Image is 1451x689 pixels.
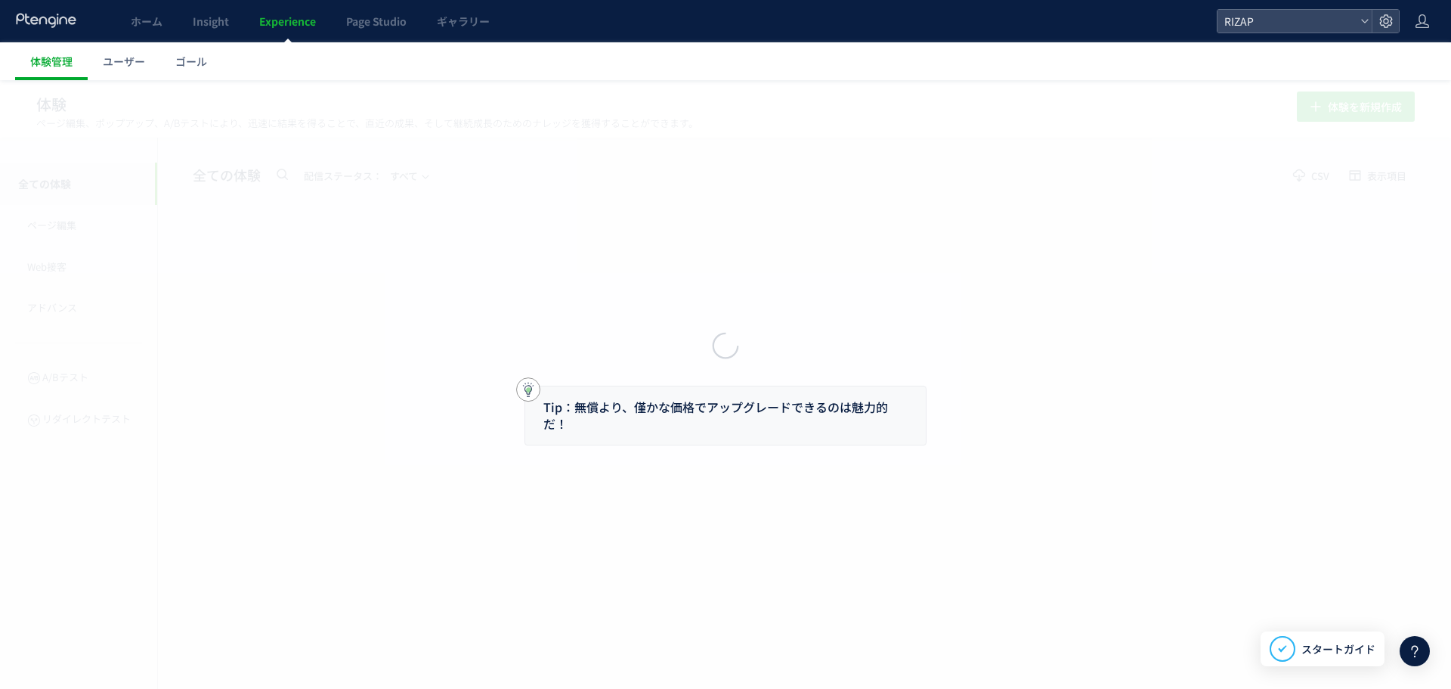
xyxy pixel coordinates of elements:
span: スタートガイド [1301,641,1375,657]
span: Page Studio [346,14,407,29]
span: RIZAP [1220,10,1354,33]
span: Tip：無償より、僅かな価格でアップグレードできるのは魅力的だ！ [543,398,888,433]
span: 体験管理 [30,54,73,69]
span: Experience [259,14,316,29]
span: ギャラリー [437,14,490,29]
span: ユーザー [103,54,145,69]
span: ホーム [131,14,162,29]
span: Insight [193,14,229,29]
span: ゴール [175,54,207,69]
